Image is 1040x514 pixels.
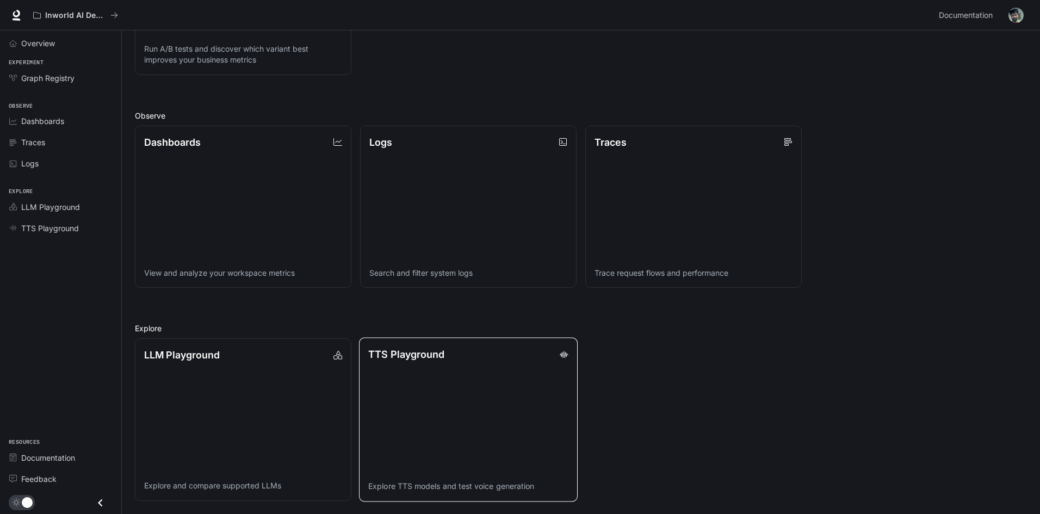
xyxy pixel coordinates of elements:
p: Trace request flows and performance [595,268,793,278]
span: Documentation [21,452,75,463]
button: User avatar [1005,4,1027,26]
p: LLM Playground [144,348,220,362]
a: TracesTrace request flows and performance [585,126,802,288]
a: Feedback [4,469,117,488]
p: Traces [595,135,627,150]
span: Graph Registry [21,72,75,84]
a: Overview [4,34,117,53]
p: Logs [369,135,392,150]
span: Feedback [21,473,57,485]
p: Dashboards [144,135,201,150]
a: LLM Playground [4,197,117,216]
span: LLM Playground [21,201,80,213]
span: TTS Playground [21,222,79,234]
p: Explore TTS models and test voice generation [368,481,568,492]
h2: Explore [135,323,1027,334]
span: Dashboards [21,115,64,127]
p: Run A/B tests and discover which variant best improves your business metrics [144,44,342,65]
button: Close drawer [88,492,113,514]
p: Inworld AI Demos [45,11,106,20]
a: TTS Playground [4,219,117,238]
span: Documentation [939,9,993,22]
button: All workspaces [28,4,123,26]
a: TTS PlaygroundExplore TTS models and test voice generation [359,338,578,501]
a: LLM PlaygroundExplore and compare supported LLMs [135,338,351,501]
span: Overview [21,38,55,49]
a: DashboardsView and analyze your workspace metrics [135,126,351,288]
span: Dark mode toggle [22,496,33,508]
a: Graph Registry [4,69,117,88]
a: Dashboards [4,112,117,131]
a: Logs [4,154,117,173]
h2: Observe [135,110,1027,121]
span: Logs [21,158,39,169]
p: Search and filter system logs [369,268,567,278]
img: User avatar [1008,8,1024,23]
a: Traces [4,133,117,152]
p: Explore and compare supported LLMs [144,480,342,491]
a: LogsSearch and filter system logs [360,126,577,288]
a: Documentation [4,448,117,467]
a: Documentation [934,4,1001,26]
span: Traces [21,137,45,148]
p: TTS Playground [368,347,444,362]
p: View and analyze your workspace metrics [144,268,342,278]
